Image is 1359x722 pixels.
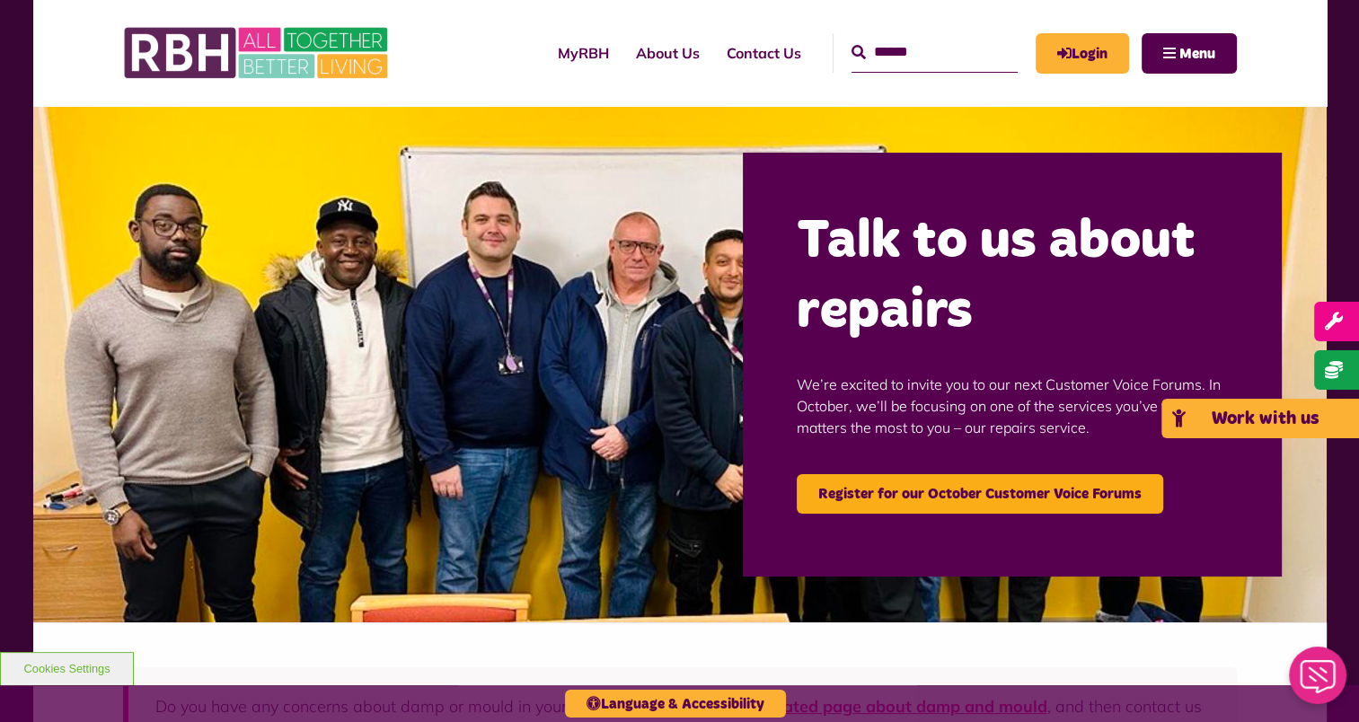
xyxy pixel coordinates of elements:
[1212,409,1319,427] span: Work with us
[797,347,1228,465] p: We’re excited to invite you to our next Customer Voice Forums. In October, we’ll be focusing on o...
[123,18,393,88] img: RBH
[713,29,815,77] a: Contact Us
[1179,47,1215,61] span: Menu
[797,207,1228,347] h2: Talk to us about repairs
[1142,33,1237,74] button: Navigation
[1278,641,1359,722] iframe: Netcall Web Assistant for live chat
[565,690,786,718] button: Language & Accessibility
[33,106,1327,622] img: Group photo of customers and colleagues at the Lighthouse Project
[544,29,622,77] a: MyRBH
[1036,33,1129,74] a: MyRBH
[797,474,1163,514] a: Register for our October Customer Voice Forums
[622,29,713,77] a: About Us
[1161,399,1359,438] a: Work with us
